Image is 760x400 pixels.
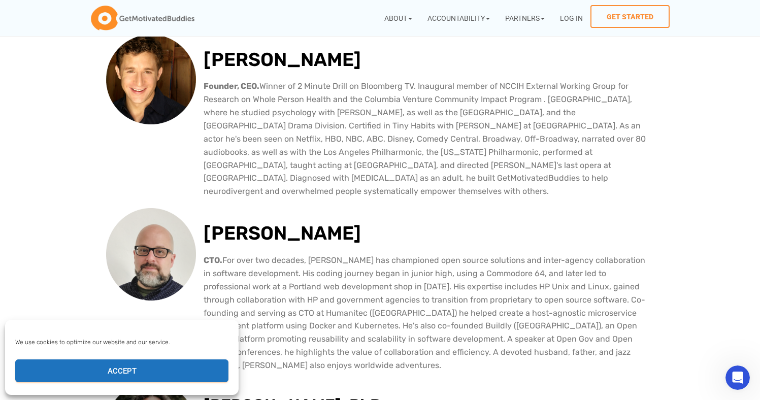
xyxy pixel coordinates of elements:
p: For over two decades, [PERSON_NAME] has championed open source solutions and inter-agency collabo... [204,254,654,372]
iframe: Intercom live chat [725,365,750,390]
img: Greg Lind CTO [106,208,196,301]
b: Founder, CEO. [204,81,259,91]
a: Partners [498,5,552,31]
p: Winner of 2 Minute Drill on Bloomberg TV. Inaugural member of NCCIH External Working Group for Re... [204,80,654,198]
h2: [PERSON_NAME] [204,218,654,249]
div: We use cookies to optimize our website and our service. [15,338,227,347]
img: GetMotivatedBuddies [91,6,194,31]
button: Accept [15,359,228,382]
img: Michael Goldstrom [106,35,196,125]
h2: [PERSON_NAME] [204,45,654,75]
a: Get Started [590,5,670,28]
a: Log In [552,5,590,31]
a: About [377,5,420,31]
b: CTO. [204,255,222,265]
a: Accountability [420,5,498,31]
